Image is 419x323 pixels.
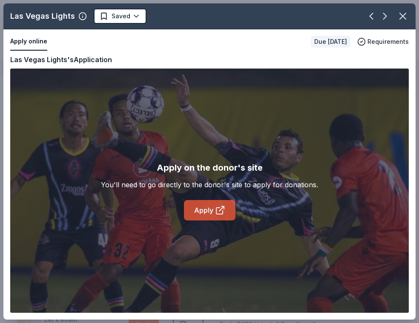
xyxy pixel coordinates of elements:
button: Apply online [10,33,47,51]
span: Requirements [367,37,409,47]
div: Las Vegas Lights's Application [10,54,112,65]
button: Requirements [357,37,409,47]
a: Apply [184,200,235,220]
button: Saved [94,9,146,24]
span: Saved [112,11,130,21]
div: Due [DATE] [311,36,350,48]
div: Apply on the donor's site [157,161,263,174]
div: You'll need to go directly to the donor's site to apply for donations. [101,180,318,190]
div: Las Vegas Lights [10,9,75,23]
